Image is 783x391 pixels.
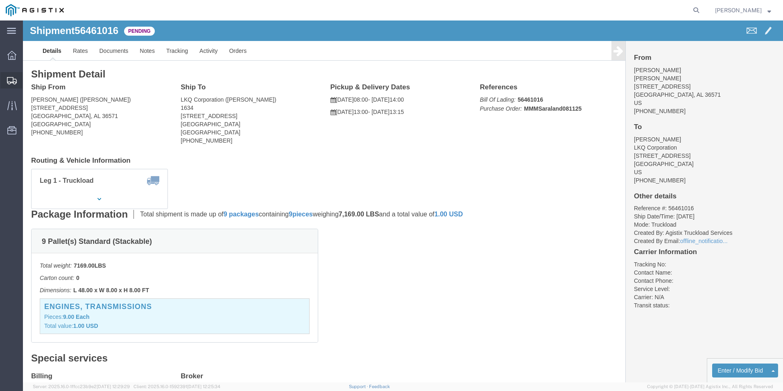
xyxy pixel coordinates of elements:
[715,5,772,15] button: [PERSON_NAME]
[33,384,130,389] span: Server: 2025.16.0-1ffcc23b9e2
[349,384,369,389] a: Support
[97,384,130,389] span: [DATE] 12:29:29
[647,383,773,390] span: Copyright © [DATE]-[DATE] Agistix Inc., All Rights Reserved
[134,384,220,389] span: Client: 2025.16.0-1592391
[23,20,783,382] iframe: FS Legacy Container
[715,6,762,15] span: Corey Keys
[369,384,390,389] a: Feedback
[187,384,220,389] span: [DATE] 12:25:34
[6,4,64,16] img: logo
